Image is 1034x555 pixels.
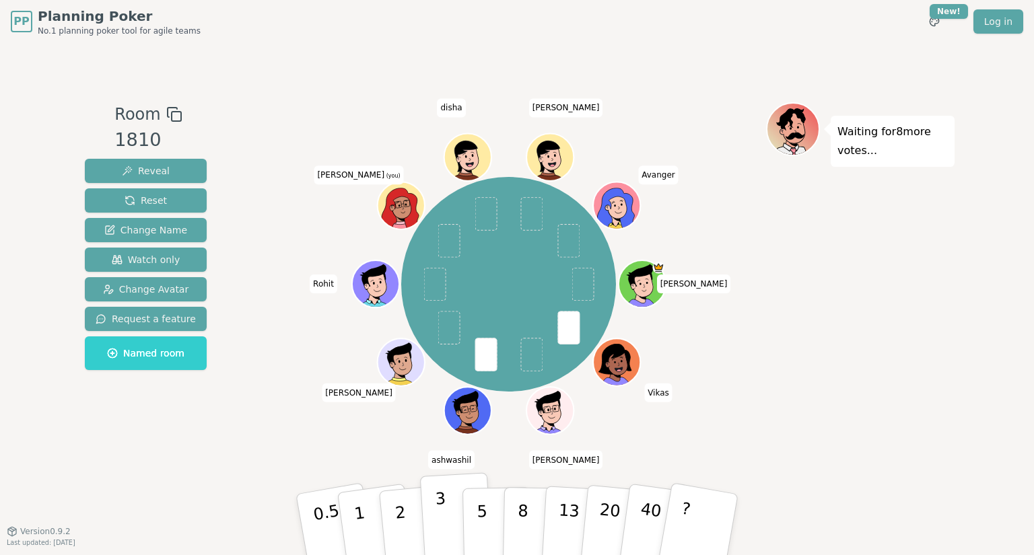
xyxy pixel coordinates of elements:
[11,7,201,36] a: PPPlanning PokerNo.1 planning poker tool for agile teams
[310,274,337,293] span: Click to change your name
[104,223,187,237] span: Change Name
[930,4,968,19] div: New!
[85,336,207,370] button: Named room
[38,26,201,36] span: No.1 planning poker tool for agile teams
[437,98,465,117] span: Click to change your name
[85,188,207,213] button: Reset
[112,253,180,266] span: Watch only
[529,98,603,117] span: Click to change your name
[378,184,423,228] button: Click to change your avatar
[85,277,207,301] button: Change Avatar
[973,9,1023,34] a: Log in
[7,526,71,537] button: Version0.9.2
[20,526,71,537] span: Version 0.9.2
[322,383,396,402] span: Click to change your name
[85,218,207,242] button: Change Name
[638,165,679,184] span: Click to change your name
[38,7,201,26] span: Planning Poker
[529,451,603,470] span: Click to change your name
[122,164,170,178] span: Reveal
[13,13,29,30] span: PP
[657,274,731,293] span: Click to change your name
[114,102,160,126] span: Room
[428,451,475,470] span: Click to change your name
[114,126,182,154] div: 1810
[85,248,207,272] button: Watch only
[644,383,673,402] span: Click to change your name
[652,262,664,274] span: Ajay Sanap is the host
[85,159,207,183] button: Reveal
[7,539,75,546] span: Last updated: [DATE]
[85,307,207,331] button: Request a feature
[837,122,948,160] p: Waiting for 8 more votes...
[314,165,403,184] span: Click to change your name
[125,194,167,207] span: Reset
[96,312,196,326] span: Request a feature
[103,283,189,296] span: Change Avatar
[384,173,401,179] span: (you)
[922,9,946,34] button: New!
[107,346,184,360] span: Named room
